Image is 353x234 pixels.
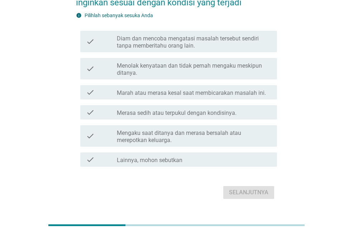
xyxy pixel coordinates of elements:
[86,34,95,49] i: check
[117,89,266,97] label: Marah atau merasa kesal saat membicarakan masalah ini.
[117,35,271,49] label: Diam dan mencoba mengatasi masalah tersebut sendiri tanpa memberitahu orang lain.
[117,157,182,164] label: Lainnya, mohon sebutkan
[117,109,237,117] label: Merasa sedih atau terpukul dengan kondisinya.
[86,108,95,117] i: check
[85,13,153,18] label: Pilihlah sebanyak sesuka Anda
[86,128,95,144] i: check
[117,130,271,144] label: Mengaku saat ditanya dan merasa bersalah atau merepotkan keluarga.
[117,62,271,77] label: Menolak kenyataan dan tidak pernah mengaku meskipun ditanya.
[76,13,82,18] i: info
[86,61,95,77] i: check
[86,88,95,97] i: check
[86,155,95,164] i: check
